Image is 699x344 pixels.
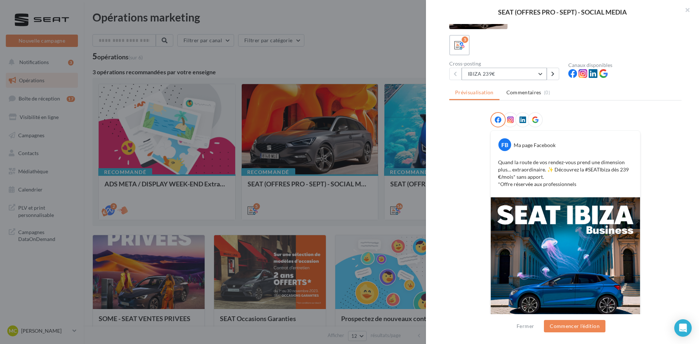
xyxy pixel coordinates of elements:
[462,36,468,43] div: 5
[544,320,605,332] button: Commencer l'édition
[544,90,550,95] span: (0)
[462,68,547,80] button: IBIZA 239€
[498,138,511,151] div: FB
[438,9,687,15] div: SEAT (OFFRES PRO - SEPT) - SOCIAL MEDIA
[506,89,541,96] span: Commentaires
[674,319,692,337] div: Open Intercom Messenger
[568,63,682,68] div: Canaux disponibles
[514,322,537,331] button: Fermer
[498,159,633,188] p: Quand la route de vos rendez-vous prend une dimension plus… extraordinaire. ✨ Découvrez la #SEATI...
[449,61,562,66] div: Cross-posting
[514,142,556,149] div: Ma page Facebook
